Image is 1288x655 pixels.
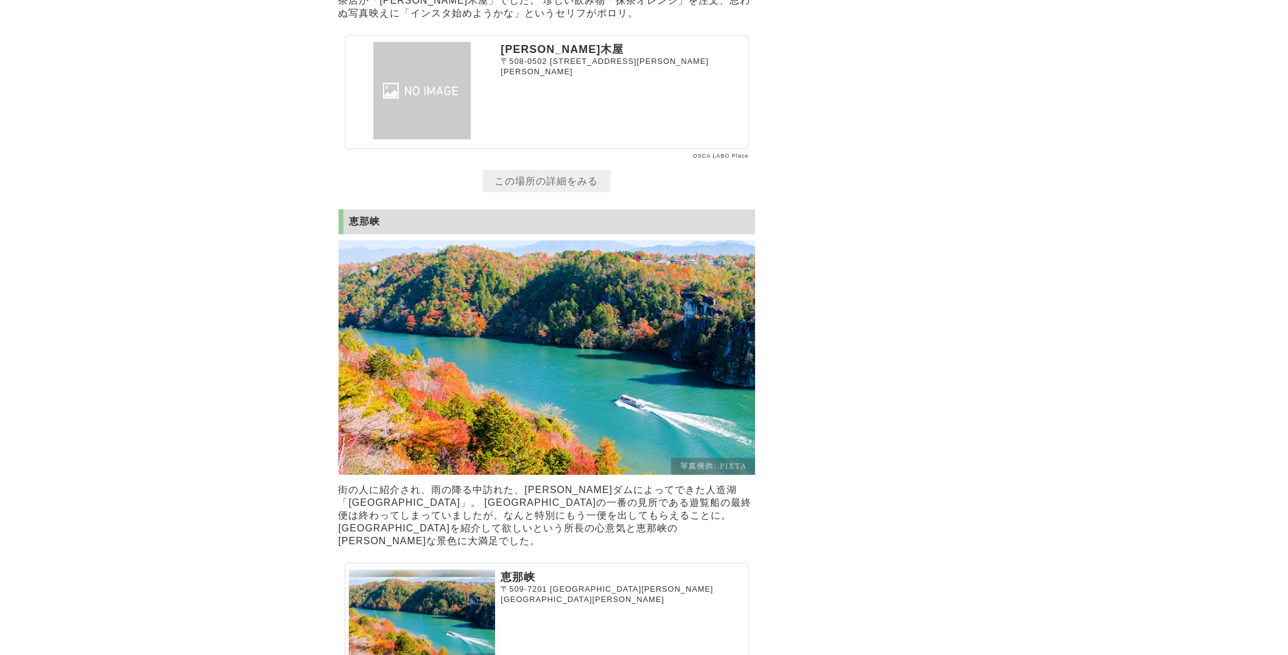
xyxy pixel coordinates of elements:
p: 恵那峡 [501,570,745,584]
span: [STREET_ADDRESS][PERSON_NAME][PERSON_NAME] [501,57,709,76]
p: 街の人に紹介され、雨の降る中訪れた、[PERSON_NAME]ダムによってできた人造湖「[GEOGRAPHIC_DATA]」。 [GEOGRAPHIC_DATA]の一番の見所である遊覧船の最終便... [339,481,755,551]
span: [GEOGRAPHIC_DATA][PERSON_NAME][GEOGRAPHIC_DATA][PERSON_NAME] [501,584,714,604]
p: [PERSON_NAME]木屋 [501,42,745,57]
img: 四方木屋 [349,42,495,139]
img: 恵那峡 [339,240,755,475]
a: この場所の詳細をみる [483,170,611,192]
a: OSCA LABO Place [693,153,749,159]
span: 〒508-0502 [501,57,547,66]
h2: 恵那峡 [339,209,755,234]
span: 〒509-7201 [501,584,547,594]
